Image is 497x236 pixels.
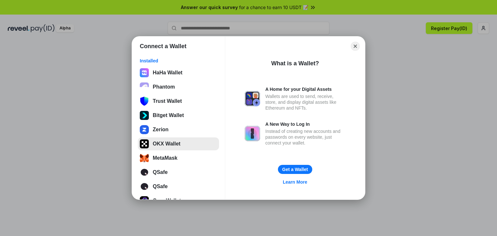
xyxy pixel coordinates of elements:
[140,82,149,91] img: epq2vO3P5aLWl15yRS7Q49p1fHTx2Sgh99jU3kfXv7cnPATIVQHAx5oQs66JWv3SWEjHOsb3kKgmE5WNBxBId7C8gm8wEgOvz...
[153,141,181,147] div: OKX Wallet
[138,80,219,93] button: Phantom
[140,196,149,205] img: XZRmBozM+jQCxxlIZCodRXfisRhA7d1o9+zzPz1SBJzuWECvGGsRfrhsLtwOpOv+T8fuZ+Z+JGOEd+e5WzUnmzPkAAAAASUVO...
[265,93,346,111] div: Wallets are used to send, receive, store, and display digital assets like Ethereum and NFTs.
[138,194,219,207] button: OpenWallet
[265,121,346,127] div: A New Way to Log In
[138,66,219,79] button: HaHa Wallet
[138,166,219,179] button: QSafe
[138,123,219,136] button: Zerion
[140,97,149,106] img: svg+xml;base64,PHN2ZyB3aWR0aD0iNTgiIGhlaWdodD0iNjUiIHZpZXdCb3g9IjAgMCA1OCA2NSIgZmlsbD0ibm9uZSIgeG...
[138,152,219,165] button: MetaMask
[245,126,260,141] img: svg+xml,%3Csvg%20xmlns%3D%22http%3A%2F%2Fwww.w3.org%2F2000%2Fsvg%22%20fill%3D%22none%22%20viewBox...
[282,166,308,172] div: Get a Wallet
[271,59,319,67] div: What is a Wallet?
[138,95,219,108] button: Trust Wallet
[265,86,346,92] div: A Home for your Digital Assets
[140,168,149,177] img: svg+xml;base64,PD94bWwgdmVyc2lvbj0iMS4wIiBlbmNvZGluZz0iVVRGLTgiPz4KPHN2ZyB2ZXJzaW9uPSIxLjEiIHhtbG...
[140,182,149,191] img: svg+xml;base64,PD94bWwgdmVyc2lvbj0iMS4wIiBlbmNvZGluZz0iVVRGLTgiPz4KPHN2ZyB2ZXJzaW9uPSIxLjEiIHhtbG...
[153,70,182,76] div: HaHa Wallet
[153,113,184,118] div: Bitget Wallet
[278,165,312,174] button: Get a Wallet
[138,137,219,150] button: OKX Wallet
[140,139,149,148] img: 5VZ71FV6L7PA3gg3tXrdQ+DgLhC+75Wq3no69P3MC0NFQpx2lL04Ql9gHK1bRDjsSBIvScBnDTk1WrlGIZBorIDEYJj+rhdgn...
[140,111,149,120] img: svg+xml;base64,PHN2ZyB3aWR0aD0iNTEyIiBoZWlnaHQ9IjUxMiIgdmlld0JveD0iMCAwIDUxMiA1MTIiIGZpbGw9Im5vbm...
[153,184,168,189] div: QSafe
[140,125,149,134] img: svg+xml,%3Csvg%20xmlns%3D%22http%3A%2F%2Fwww.w3.org%2F2000%2Fsvg%22%20width%3D%22512%22%20height%...
[138,180,219,193] button: QSafe
[279,178,311,186] a: Learn More
[153,98,182,104] div: Trust Wallet
[153,127,169,133] div: Zerion
[283,179,307,185] div: Learn More
[140,68,149,77] img: czlE1qaAbsgAAACV0RVh0ZGF0ZTpjcmVhdGUAMjAyNC0wNS0wN1QwMzo0NTo1MSswMDowMJbjUeUAAAAldEVYdGRhdGU6bW9k...
[140,58,217,64] div: Installed
[153,198,181,204] div: OpenWallet
[153,169,168,175] div: QSafe
[351,42,360,51] button: Close
[153,84,175,90] div: Phantom
[140,154,149,163] img: svg+xml;base64,PHN2ZyB3aWR0aD0iMzUiIGhlaWdodD0iMzQiIHZpZXdCb3g9IjAgMCAzNSAzNCIgZmlsbD0ibm9uZSIgeG...
[138,109,219,122] button: Bitget Wallet
[245,91,260,106] img: svg+xml,%3Csvg%20xmlns%3D%22http%3A%2F%2Fwww.w3.org%2F2000%2Fsvg%22%20fill%3D%22none%22%20viewBox...
[140,42,186,50] h1: Connect a Wallet
[265,128,346,146] div: Instead of creating new accounts and passwords on every website, just connect your wallet.
[153,155,177,161] div: MetaMask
